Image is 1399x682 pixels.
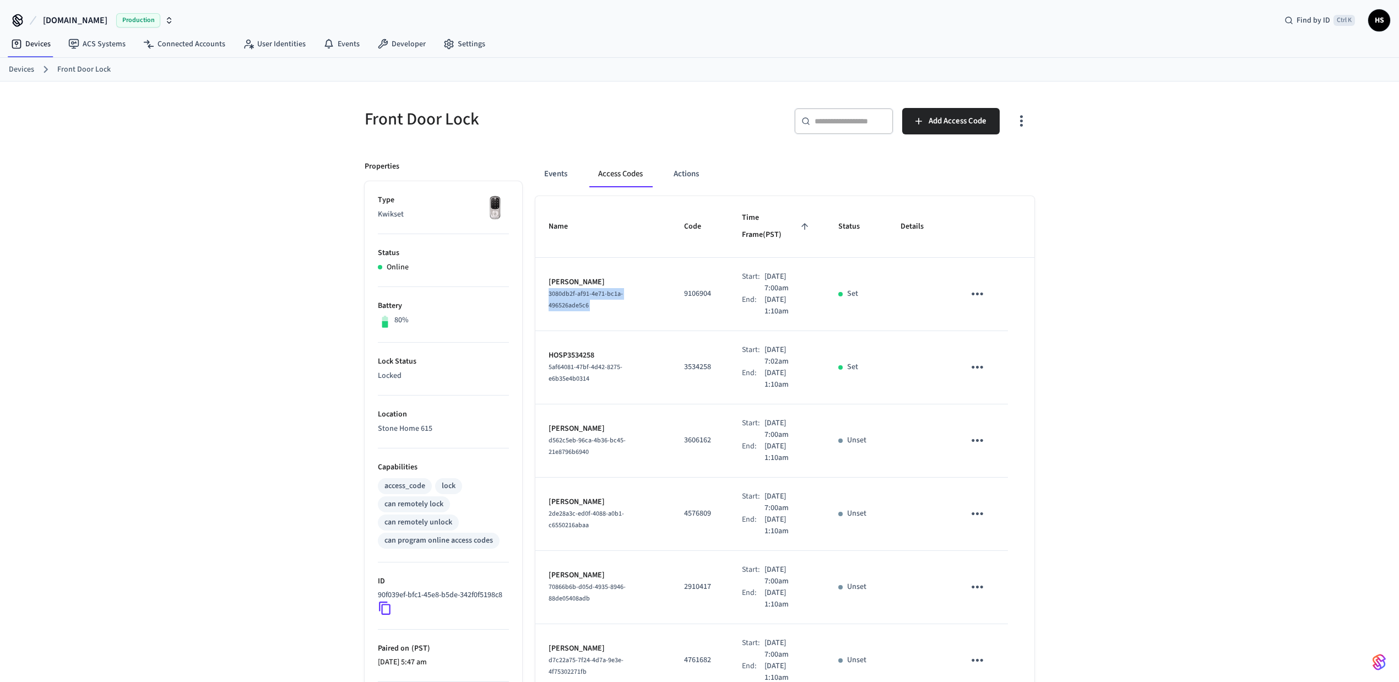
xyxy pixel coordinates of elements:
[549,289,623,310] span: 3080db2f-af91-4e71-bc1a-496526ade5c6
[378,370,509,382] p: Locked
[314,34,368,54] a: Events
[742,344,765,367] div: Start:
[481,194,509,222] img: Yale Assure Touchscreen Wifi Smart Lock, Satin Nickel, Front
[684,581,715,593] p: 2910417
[384,499,443,510] div: can remotely lock
[764,637,811,661] p: [DATE] 7:00am
[742,367,765,391] div: End:
[764,344,811,367] p: [DATE] 7:02am
[902,108,1000,134] button: Add Access Code
[549,656,623,676] span: d7c22a75-7f24-4d7a-9e3e-4f75302271fb
[2,34,59,54] a: Devices
[1297,15,1330,26] span: Find by ID
[442,480,456,492] div: lock
[684,435,715,446] p: 3606162
[394,315,409,326] p: 80%
[549,643,658,654] p: [PERSON_NAME]
[589,161,652,187] button: Access Codes
[116,13,160,28] span: Production
[847,288,858,300] p: Set
[901,218,938,235] span: Details
[378,589,502,601] p: 90f039ef-bfc1-45e8-b5de-342f0f5198c8
[742,418,765,441] div: Start:
[1369,10,1389,30] span: HS
[742,441,765,464] div: End:
[1333,15,1355,26] span: Ctrl K
[929,114,986,128] span: Add Access Code
[684,361,715,373] p: 3534258
[549,218,582,235] span: Name
[378,657,509,668] p: [DATE] 5:47 am
[764,564,811,587] p: [DATE] 7:00am
[1276,10,1364,30] div: Find by IDCtrl K
[549,582,626,603] span: 70866b6b-d05d-4935-8946-88de05408adb
[742,514,765,537] div: End:
[365,161,399,172] p: Properties
[742,637,765,661] div: Start:
[847,581,866,593] p: Unset
[684,288,715,300] p: 9106904
[43,14,107,27] span: [DOMAIN_NAME]
[384,517,452,528] div: can remotely unlock
[847,361,858,373] p: Set
[549,423,658,435] p: [PERSON_NAME]
[9,64,34,75] a: Devices
[684,218,715,235] span: Code
[378,423,509,435] p: Stone Home 615
[59,34,134,54] a: ACS Systems
[764,491,811,514] p: [DATE] 7:00am
[378,300,509,312] p: Battery
[549,509,624,530] span: 2de28a3c-ed0f-4088-a0b1-c6550216abaa
[838,218,874,235] span: Status
[1373,653,1386,671] img: SeamLogoGradient.69752ec5.svg
[1368,9,1390,31] button: HS
[549,277,658,288] p: [PERSON_NAME]
[57,64,111,75] a: Front Door Lock
[409,643,430,654] span: ( PST )
[549,436,626,457] span: d562c5eb-96ca-4b36-bc45-21e8796b6940
[134,34,234,54] a: Connected Accounts
[742,294,765,317] div: End:
[378,209,509,220] p: Kwikset
[742,271,765,294] div: Start:
[847,435,866,446] p: Unset
[365,108,693,131] h5: Front Door Lock
[387,262,409,273] p: Online
[378,409,509,420] p: Location
[378,356,509,367] p: Lock Status
[847,654,866,666] p: Unset
[764,294,811,317] p: [DATE] 1:10am
[764,271,811,294] p: [DATE] 7:00am
[742,564,765,587] div: Start:
[384,480,425,492] div: access_code
[378,576,509,587] p: ID
[847,508,866,519] p: Unset
[549,350,658,361] p: HOSP3534258
[549,362,622,383] span: 5af64081-47bf-4d42-8275-e6b35e4b0314
[384,535,493,546] div: can program online access codes
[742,209,812,244] span: Time Frame(PST)
[742,587,765,610] div: End:
[368,34,435,54] a: Developer
[549,570,658,581] p: [PERSON_NAME]
[234,34,314,54] a: User Identities
[435,34,494,54] a: Settings
[549,496,658,508] p: [PERSON_NAME]
[535,161,1034,187] div: ant example
[764,367,811,391] p: [DATE] 1:10am
[764,514,811,537] p: [DATE] 1:10am
[764,441,811,464] p: [DATE] 1:10am
[684,508,715,519] p: 4576809
[764,587,811,610] p: [DATE] 1:10am
[684,654,715,666] p: 4761682
[378,462,509,473] p: Capabilities
[764,418,811,441] p: [DATE] 7:00am
[665,161,708,187] button: Actions
[378,643,509,654] p: Paired on
[378,194,509,206] p: Type
[535,161,576,187] button: Events
[378,247,509,259] p: Status
[742,491,765,514] div: Start:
